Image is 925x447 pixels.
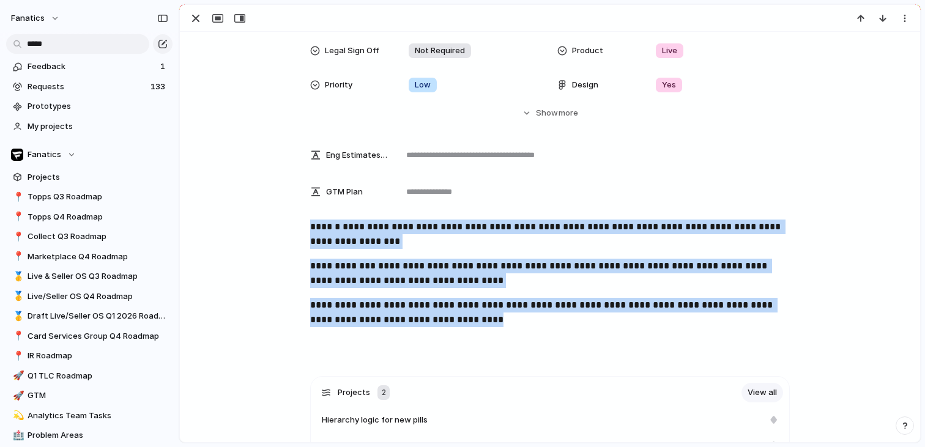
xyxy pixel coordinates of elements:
a: Prototypes [6,97,173,116]
button: 📍 [11,350,23,362]
span: Product [572,45,603,57]
span: more [559,107,578,119]
div: 🚀 [13,369,21,383]
a: Projects [6,168,173,187]
button: 🥇 [11,270,23,283]
button: 🚀 [11,370,23,382]
div: 2 [377,385,390,400]
span: Draft Live/Seller OS Q1 2026 Roadmap [28,310,168,322]
span: My projects [28,120,168,133]
a: 📍Topps Q3 Roadmap [6,188,173,206]
a: 📍Card Services Group Q4 Roadmap [6,327,173,345]
span: Q1 TLC Roadmap [28,370,168,382]
span: Low [415,79,431,91]
span: Collect Q3 Roadmap [28,231,168,243]
a: 📍IR Roadmap [6,347,173,365]
div: 📍 [13,190,21,204]
span: Problem Areas [28,429,168,441]
button: 💫 [11,410,23,422]
div: 🥇 [13,309,21,323]
a: View all [741,383,783,402]
span: Projects [28,171,168,183]
span: IR Roadmap [28,350,168,362]
a: My projects [6,117,173,136]
a: 📍Topps Q4 Roadmap [6,208,173,226]
span: Marketplace Q4 Roadmap [28,251,168,263]
button: fanatics [6,9,66,28]
a: 🥇Live & Seller OS Q3 Roadmap [6,267,173,286]
span: fanatics [11,12,45,24]
div: 📍 [13,349,21,363]
button: 📍 [11,211,23,223]
span: 1 [160,61,168,73]
span: Design [572,79,598,91]
a: 📍Collect Q3 Roadmap [6,227,173,246]
span: GTM Plan [326,186,363,198]
span: Live/Seller OS Q4 Roadmap [28,290,168,303]
span: Analytics Team Tasks [28,410,168,422]
span: Fanatics [28,149,61,161]
a: 🚀GTM [6,386,173,405]
span: Live & Seller OS Q3 Roadmap [28,270,168,283]
span: Topps Q4 Roadmap [28,211,168,223]
button: 📍 [11,251,23,263]
span: 133 [150,81,168,93]
button: Showmore [310,102,790,124]
a: 🚀Q1 TLC Roadmap [6,367,173,385]
a: 🥇Live/Seller OS Q4 Roadmap [6,287,173,306]
div: 📍 [13,230,21,244]
div: 🚀 [13,389,21,403]
a: Requests133 [6,78,173,96]
button: 🥇 [11,310,23,322]
span: Not Required [415,45,465,57]
span: Requests [28,81,147,93]
span: GTM [28,390,168,402]
span: Feedback [28,61,157,73]
div: 💫 [13,408,21,423]
span: Show [536,107,558,119]
div: 🏥 [13,429,21,443]
div: 🥇 [13,289,21,303]
a: 💫Analytics Team Tasks [6,407,173,425]
button: Fanatics [6,146,173,164]
button: 🥇 [11,290,23,303]
div: 📍 [13,249,21,264]
span: Priority [325,79,352,91]
button: 📍 [11,191,23,203]
span: Prototypes [28,100,168,113]
div: 📍 [13,210,21,224]
a: 🏥Problem Areas [6,426,173,445]
div: 📍 [13,329,21,343]
span: Live [662,45,677,57]
span: Topps Q3 Roadmap [28,191,168,203]
button: 📍 [11,231,23,243]
span: Hierarchy logic for new pills [322,414,428,426]
button: 🚀 [11,390,23,402]
a: Feedback1 [6,57,173,76]
span: Legal Sign Off [325,45,379,57]
span: Projects [338,386,370,399]
span: Eng Estimates (B/iOs/A/W) in Cycles [326,149,388,161]
span: Card Services Group Q4 Roadmap [28,330,168,342]
a: 🥇Draft Live/Seller OS Q1 2026 Roadmap [6,307,173,325]
div: 🥇 [13,270,21,284]
span: Yes [662,79,676,91]
button: 🏥 [11,429,23,441]
a: 📍Marketplace Q4 Roadmap [6,248,173,266]
button: 📍 [11,330,23,342]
